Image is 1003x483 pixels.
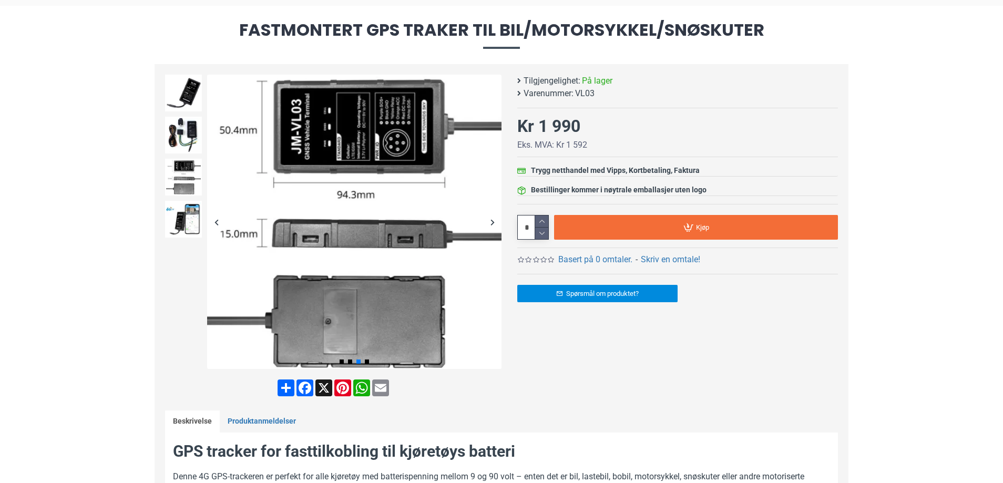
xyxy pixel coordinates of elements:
span: VL03 [575,87,595,100]
img: Fastmontert GPS traker for kjøretøy [165,159,202,196]
h2: GPS tracker for fasttilkobling til kjøretøys batteri [173,440,830,463]
div: Trygg netthandel med Vipps, Kortbetaling, Faktura [531,165,700,176]
div: Kr 1 990 [517,114,580,139]
a: Email [371,379,390,396]
img: Fastmontert GPS traker for kjøretøy [165,117,202,153]
a: Spørsmål om produktet? [517,285,678,302]
span: På lager [582,75,612,87]
a: Skriv en omtale! [641,253,700,266]
a: Share [277,379,295,396]
a: Beskrivelse [165,410,220,433]
span: Go to slide 1 [340,359,344,364]
span: Go to slide 3 [356,359,361,364]
a: X [314,379,333,396]
img: Fastmontert GPS traker for kjøretøy [165,75,202,111]
div: Previous slide [207,213,226,231]
span: Fastmontert GPS traker til bil/motorsykkel/snøskuter [155,22,848,48]
a: Pinterest [333,379,352,396]
span: Go to slide 2 [348,359,352,364]
a: Produktanmeldelser [220,410,304,433]
img: Fastmontert GPS traker for kjøretøy [165,201,202,238]
img: Fastmontert GPS traker for kjøretøy [207,75,501,369]
a: Basert på 0 omtaler. [558,253,632,266]
span: Kjøp [696,224,709,231]
div: Bestillinger kommer i nøytrale emballasjer uten logo [531,184,707,196]
b: - [636,254,638,264]
a: WhatsApp [352,379,371,396]
div: Next slide [483,213,501,231]
a: Facebook [295,379,314,396]
b: Varenummer: [524,87,574,100]
span: Go to slide 4 [365,359,369,364]
b: Tilgjengelighet: [524,75,580,87]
